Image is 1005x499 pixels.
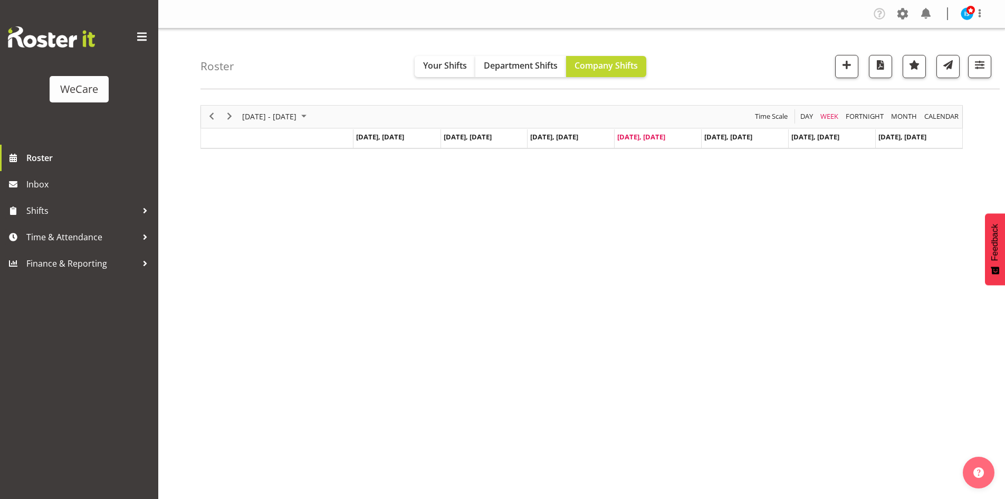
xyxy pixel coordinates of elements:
[200,105,963,149] div: Timeline Week of August 14, 2025
[791,132,839,142] span: [DATE], [DATE]
[936,55,960,78] button: Send a list of all shifts for the selected filtered period to all rostered employees.
[923,110,960,123] span: calendar
[753,110,790,123] button: Time Scale
[530,132,578,142] span: [DATE], [DATE]
[415,56,475,77] button: Your Shifts
[835,55,858,78] button: Add a new shift
[26,256,137,271] span: Finance & Reporting
[985,213,1005,285] button: Feedback - Show survey
[26,150,153,166] span: Roster
[221,106,238,128] div: next period
[889,110,919,123] button: Timeline Month
[819,110,840,123] button: Timeline Week
[845,110,885,123] span: Fortnight
[203,106,221,128] div: previous period
[844,110,886,123] button: Fortnight
[575,60,638,71] span: Company Shifts
[923,110,961,123] button: Month
[754,110,789,123] span: Time Scale
[869,55,892,78] button: Download a PDF of the roster according to the set date range.
[223,110,237,123] button: Next
[566,56,646,77] button: Company Shifts
[990,224,1000,261] span: Feedback
[8,26,95,48] img: Rosterit website logo
[241,110,298,123] span: [DATE] - [DATE]
[799,110,815,123] button: Timeline Day
[241,110,311,123] button: August 2025
[26,176,153,192] span: Inbox
[968,55,991,78] button: Filter Shifts
[890,110,918,123] span: Month
[878,132,926,142] span: [DATE], [DATE]
[444,132,492,142] span: [DATE], [DATE]
[356,132,404,142] span: [DATE], [DATE]
[819,110,839,123] span: Week
[617,132,665,142] span: [DATE], [DATE]
[60,81,98,97] div: WeCare
[238,106,313,128] div: August 11 - 17, 2025
[799,110,814,123] span: Day
[26,229,137,245] span: Time & Attendance
[423,60,467,71] span: Your Shifts
[475,56,566,77] button: Department Shifts
[205,110,219,123] button: Previous
[973,467,984,478] img: help-xxl-2.png
[961,7,973,20] img: isabel-simcox10849.jpg
[484,60,558,71] span: Department Shifts
[26,203,137,219] span: Shifts
[704,132,752,142] span: [DATE], [DATE]
[903,55,926,78] button: Highlight an important date within the roster.
[200,60,234,72] h4: Roster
